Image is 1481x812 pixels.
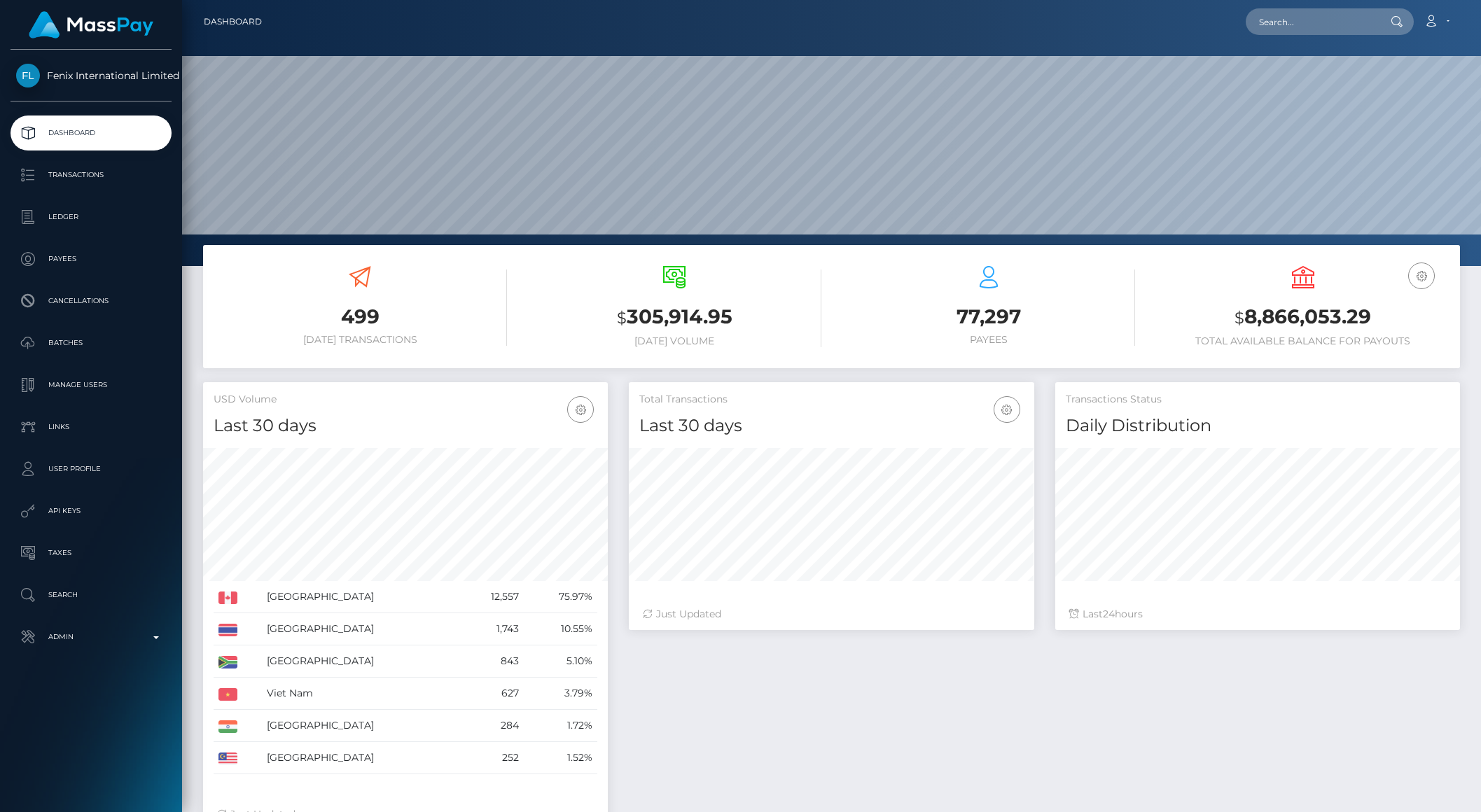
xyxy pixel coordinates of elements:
[16,584,166,605] p: Search
[16,542,166,563] p: Taxes
[214,414,597,438] h4: Last 30 days
[218,591,237,604] img: CA.png
[1246,8,1377,35] input: Search...
[1156,335,1449,347] h6: Total Available Balance for Payouts
[218,656,237,668] img: ZA.png
[524,645,597,678] td: 5.10%
[11,325,172,360] a: Batches
[460,581,524,613] td: 12,557
[11,451,172,486] a: User Profile
[214,393,597,407] h5: USD Volume
[214,334,507,346] h6: [DATE] Transactions
[11,409,172,444] a: Links
[1066,393,1449,407] h5: Transactions Status
[1156,303,1449,332] h3: 8,866,053.29
[16,248,166,269] p: Payees
[16,374,166,395] p: Manage Users
[524,710,597,742] td: 1.72%
[11,199,172,234] a: Ledger
[214,303,507,330] h3: 499
[218,688,237,701] img: VN.png
[262,742,460,774] td: [GEOGRAPHIC_DATA]
[16,64,40,87] img: Fenix International Limited
[11,69,172,82] span: Fenix International Limited
[262,645,460,678] td: [GEOGRAPHIC_DATA]
[842,303,1136,330] h3: 77,297
[524,742,597,774] td: 1.52%
[16,458,166,479] p: User Profile
[262,678,460,710] td: Viet Nam
[528,303,821,332] h3: 305,914.95
[524,581,597,613] td: 75.97%
[639,414,1023,438] h4: Last 30 days
[1069,607,1446,622] div: Last hours
[16,206,166,227] p: Ledger
[262,581,460,613] td: [GEOGRAPHIC_DATA]
[460,645,524,678] td: 843
[16,332,166,353] p: Batches
[524,678,597,710] td: 3.79%
[218,720,237,733] img: IN.png
[204,7,262,36] a: Dashboard
[218,752,237,765] img: MY.png
[842,334,1136,346] h6: Payees
[643,607,1020,622] div: Just Updated
[617,308,627,328] small: $
[218,624,237,636] img: TH.png
[262,613,460,645] td: [GEOGRAPHIC_DATA]
[262,710,460,742] td: [GEOGRAPHIC_DATA]
[460,742,524,774] td: 252
[639,393,1023,407] h5: Total Transactions
[16,500,166,521] p: API Keys
[11,157,172,192] a: Transactions
[16,416,166,437] p: Links
[524,613,597,645] td: 10.55%
[460,678,524,710] td: 627
[29,11,153,38] img: MassPay Logo
[11,619,172,654] a: Admin
[460,710,524,742] td: 284
[11,535,172,570] a: Taxes
[11,241,172,276] a: Payees
[11,367,172,402] a: Manage Users
[11,577,172,612] a: Search
[16,164,166,185] p: Transactions
[1066,414,1449,438] h4: Daily Distribution
[16,290,166,311] p: Cancellations
[1235,308,1244,328] small: $
[11,283,172,318] a: Cancellations
[16,626,166,647] p: Admin
[528,335,821,347] h6: [DATE] Volume
[16,122,166,143] p: Dashboard
[11,493,172,528] a: API Keys
[11,115,172,150] a: Dashboard
[460,613,524,645] td: 1,743
[1103,608,1115,620] span: 24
